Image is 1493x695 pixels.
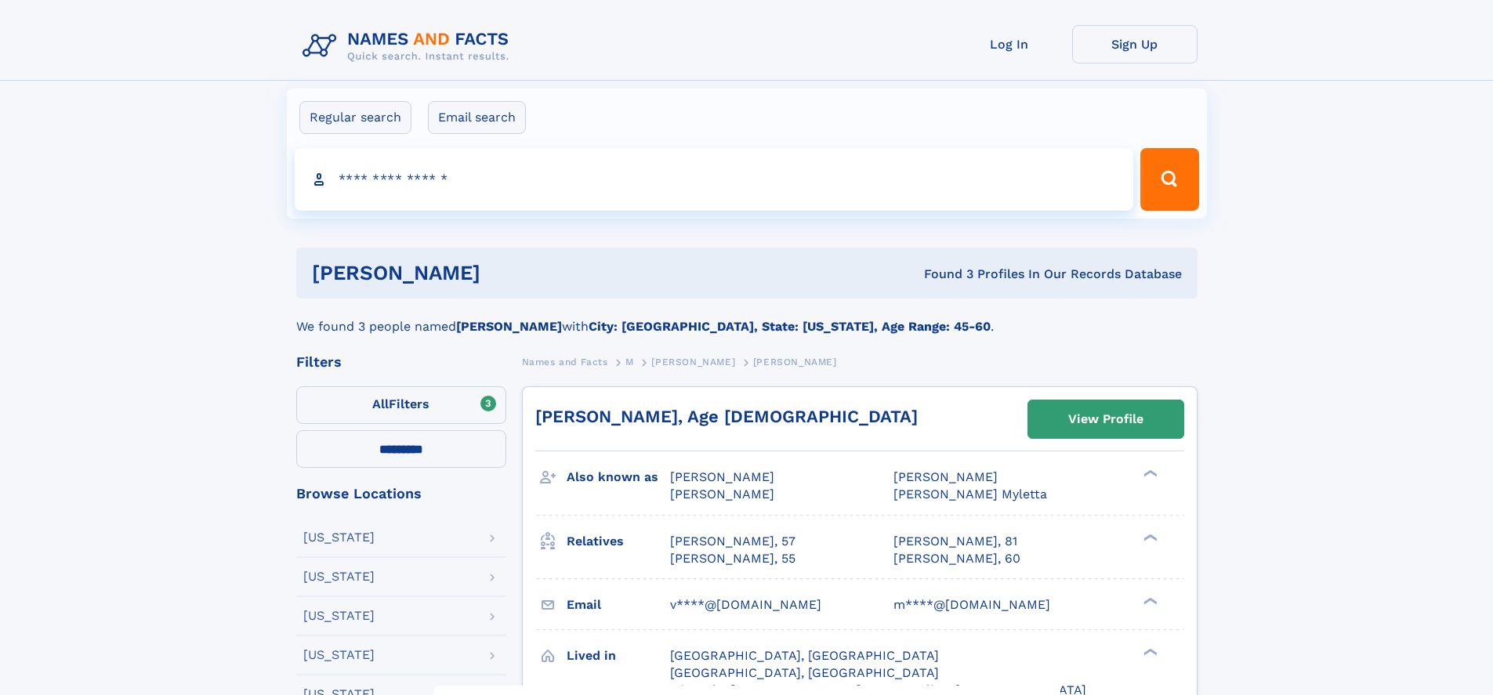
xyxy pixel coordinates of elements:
[456,319,562,334] b: [PERSON_NAME]
[1072,25,1198,63] a: Sign Up
[651,357,735,367] span: [PERSON_NAME]
[567,464,670,490] h3: Also known as
[372,396,389,411] span: All
[567,592,670,618] h3: Email
[1140,469,1158,479] div: ❯
[670,469,774,484] span: [PERSON_NAME]
[625,357,634,367] span: M
[428,101,526,134] label: Email search
[303,531,375,544] div: [US_STATE]
[296,299,1198,336] div: We found 3 people named with .
[893,550,1020,567] a: [PERSON_NAME], 60
[589,319,991,334] b: City: [GEOGRAPHIC_DATA], State: [US_STATE], Age Range: 45-60
[893,469,998,484] span: [PERSON_NAME]
[522,352,608,371] a: Names and Facts
[947,25,1072,63] a: Log In
[303,570,375,583] div: [US_STATE]
[893,487,1047,501] span: [PERSON_NAME] Myletta
[1028,400,1183,438] a: View Profile
[303,649,375,661] div: [US_STATE]
[670,533,795,550] a: [PERSON_NAME], 57
[670,487,774,501] span: [PERSON_NAME]
[296,386,506,424] label: Filters
[670,665,939,680] span: [GEOGRAPHIC_DATA], [GEOGRAPHIC_DATA]
[753,357,837,367] span: [PERSON_NAME]
[625,352,634,371] a: M
[299,101,411,134] label: Regular search
[535,407,918,426] a: [PERSON_NAME], Age [DEMOGRAPHIC_DATA]
[303,610,375,622] div: [US_STATE]
[1140,148,1198,211] button: Search Button
[670,648,939,663] span: [GEOGRAPHIC_DATA], [GEOGRAPHIC_DATA]
[670,550,795,567] a: [PERSON_NAME], 55
[295,148,1134,211] input: search input
[702,266,1182,283] div: Found 3 Profiles In Our Records Database
[1140,595,1158,606] div: ❯
[651,352,735,371] a: [PERSON_NAME]
[296,487,506,501] div: Browse Locations
[1140,646,1158,657] div: ❯
[296,355,506,369] div: Filters
[1140,532,1158,542] div: ❯
[567,528,670,555] h3: Relatives
[567,643,670,669] h3: Lived in
[1068,401,1143,437] div: View Profile
[296,25,522,67] img: Logo Names and Facts
[312,263,702,283] h1: [PERSON_NAME]
[893,533,1017,550] a: [PERSON_NAME], 81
